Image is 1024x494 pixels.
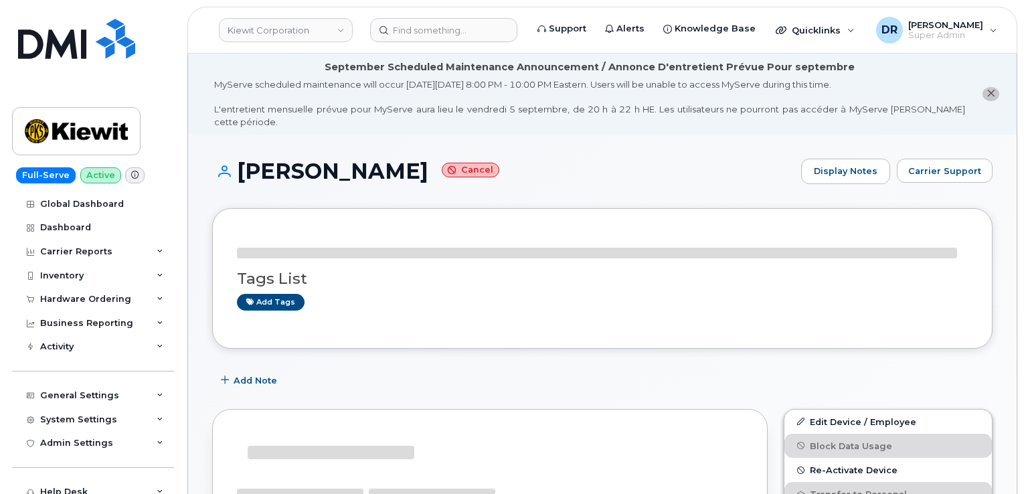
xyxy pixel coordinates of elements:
[237,270,968,287] h3: Tags List
[801,159,890,184] a: Display Notes
[237,294,305,311] a: Add tags
[442,163,499,178] small: Cancel
[325,60,855,74] div: September Scheduled Maintenance Announcement / Annonce D'entretient Prévue Pour septembre
[810,465,898,475] span: Re-Activate Device
[212,159,794,183] h1: [PERSON_NAME]
[784,434,992,458] button: Block Data Usage
[983,87,999,101] button: close notification
[214,78,965,128] div: MyServe scheduled maintenance will occur [DATE][DATE] 8:00 PM - 10:00 PM Eastern. Users will be u...
[212,369,288,393] button: Add Note
[897,159,993,183] button: Carrier Support
[234,374,277,387] span: Add Note
[784,458,992,482] button: Re-Activate Device
[908,165,981,177] span: Carrier Support
[784,410,992,434] a: Edit Device / Employee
